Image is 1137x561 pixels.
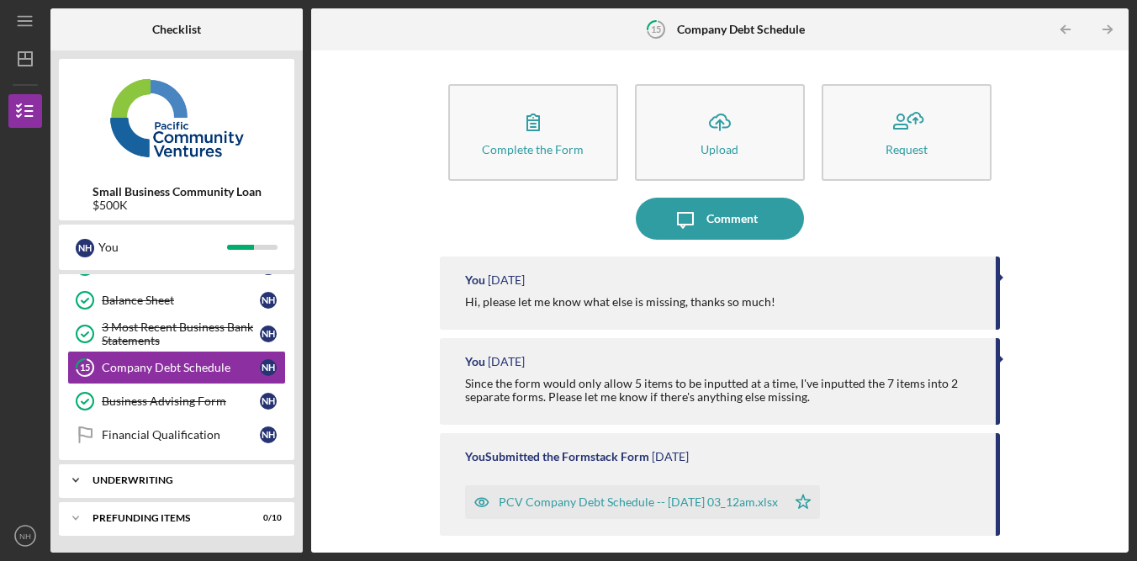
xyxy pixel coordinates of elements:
[482,143,584,156] div: Complete the Form
[706,198,758,240] div: Comment
[93,475,273,485] div: Underwriting
[19,532,31,541] text: NH
[636,198,804,240] button: Comment
[260,359,277,376] div: N H
[102,428,260,442] div: Financial Qualification
[465,295,775,309] div: Hi, please let me know what else is missing, thanks so much!
[98,233,227,262] div: You
[465,355,485,368] div: You
[886,143,928,156] div: Request
[448,84,618,181] button: Complete the Form
[93,513,240,523] div: Prefunding Items
[260,426,277,443] div: N H
[102,294,260,307] div: Balance Sheet
[465,485,820,519] button: PCV Company Debt Schedule -- [DATE] 03_12am.xlsx
[67,317,286,351] a: 3 Most Recent Business Bank StatementsNH
[652,450,689,463] time: 2025-09-15 07:12
[499,495,778,509] div: PCV Company Debt Schedule -- [DATE] 03_12am.xlsx
[677,23,805,36] b: Company Debt Schedule
[651,24,661,34] tspan: 15
[465,273,485,287] div: You
[635,84,805,181] button: Upload
[465,377,979,404] div: Since the form would only allow 5 items to be inputted at a time, I've inputted the 7 items into ...
[822,84,992,181] button: Request
[251,513,282,523] div: 0 / 10
[93,185,262,198] b: Small Business Community Loan
[67,351,286,384] a: 15Company Debt ScheduleNH
[102,320,260,347] div: 3 Most Recent Business Bank Statements
[8,519,42,553] button: NH
[102,361,260,374] div: Company Debt Schedule
[260,393,277,410] div: N H
[488,355,525,368] time: 2025-09-15 07:13
[67,283,286,317] a: Balance SheetNH
[80,363,90,373] tspan: 15
[76,239,94,257] div: N H
[260,325,277,342] div: N H
[102,394,260,408] div: Business Advising Form
[93,198,262,212] div: $500K
[67,384,286,418] a: Business Advising FormNH
[260,292,277,309] div: N H
[67,418,286,452] a: Financial QualificationNH
[701,143,738,156] div: Upload
[59,67,294,168] img: Product logo
[465,450,649,463] div: You Submitted the Formstack Form
[488,273,525,287] time: 2025-09-15 21:38
[152,23,201,36] b: Checklist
